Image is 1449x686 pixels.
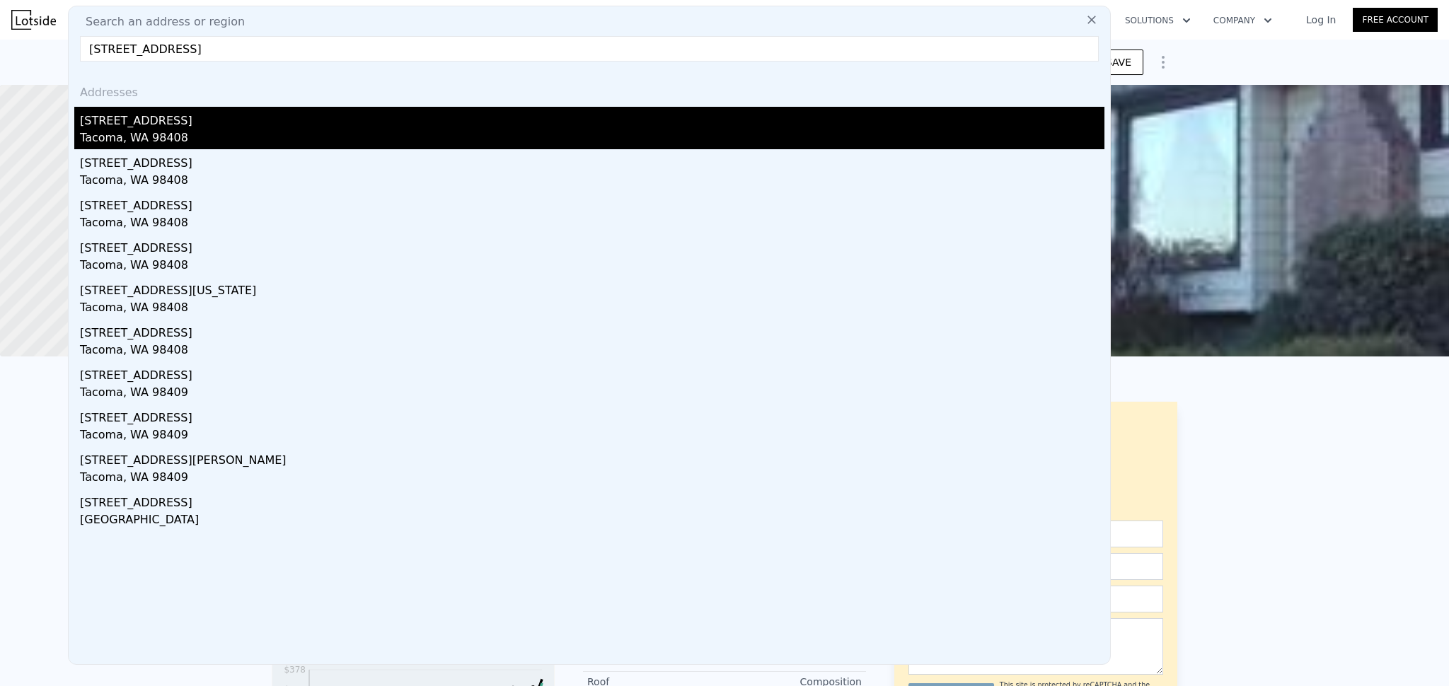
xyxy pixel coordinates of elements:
div: [STREET_ADDRESS] [80,234,1104,257]
div: Tacoma, WA 98408 [80,257,1104,277]
div: Tacoma, WA 98408 [80,299,1104,319]
img: Lotside [11,10,56,30]
button: SAVE [1094,50,1143,75]
button: Show Options [1149,48,1177,76]
div: Tacoma, WA 98408 [80,342,1104,361]
div: [STREET_ADDRESS] [80,361,1104,384]
div: [STREET_ADDRESS][PERSON_NAME] [80,446,1104,469]
div: Addresses [74,73,1104,107]
div: [STREET_ADDRESS] [80,107,1104,129]
button: Company [1202,8,1283,33]
div: [STREET_ADDRESS] [80,149,1104,172]
input: Enter an address, city, region, neighborhood or zip code [80,36,1099,62]
div: Tacoma, WA 98408 [80,214,1104,234]
button: Solutions [1114,8,1202,33]
tspan: $378 [284,665,306,675]
div: Tacoma, WA 98409 [80,469,1104,489]
div: Tacoma, WA 98409 [80,426,1104,446]
span: Search an address or region [74,13,245,30]
div: [GEOGRAPHIC_DATA] [80,511,1104,531]
a: Log In [1289,13,1353,27]
div: [STREET_ADDRESS] [80,192,1104,214]
div: [STREET_ADDRESS] [80,319,1104,342]
div: Tacoma, WA 98409 [80,384,1104,404]
div: [STREET_ADDRESS] [80,404,1104,426]
a: Free Account [1353,8,1438,32]
div: [STREET_ADDRESS][US_STATE] [80,277,1104,299]
div: Tacoma, WA 98408 [80,172,1104,192]
div: Tacoma, WA 98408 [80,129,1104,149]
div: [STREET_ADDRESS] [80,489,1104,511]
